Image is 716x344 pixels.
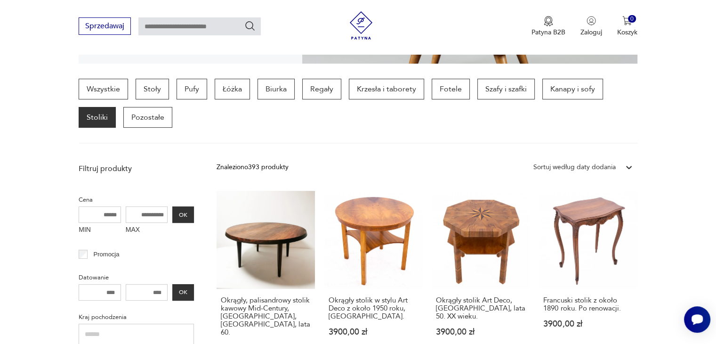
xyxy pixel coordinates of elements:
a: Stoły [136,79,169,99]
p: 3900,00 zł [329,328,418,336]
div: 0 [628,15,636,23]
a: Pozostałe [123,107,172,128]
a: Szafy i szafki [477,79,535,99]
button: OK [172,206,194,223]
a: Łóżka [215,79,250,99]
a: Biurka [257,79,295,99]
h3: Okrągły stolik w stylu Art Deco z około 1950 roku, [GEOGRAPHIC_DATA]. [329,296,418,320]
p: Patyna B2B [531,28,565,37]
img: Ikonka użytkownika [587,16,596,25]
button: Szukaj [244,20,256,32]
label: MIN [79,223,121,238]
a: Pufy [177,79,207,99]
p: Filtruj produkty [79,164,194,174]
p: Datowanie [79,272,194,283]
div: Znaleziono 393 produkty [217,162,289,172]
p: Cena [79,195,194,205]
a: Regały [302,79,341,99]
button: 0Koszyk [617,16,637,37]
img: Ikona koszyka [622,16,632,25]
p: 3900,00 zł [543,320,633,328]
a: Fotele [432,79,470,99]
img: Patyna - sklep z meblami i dekoracjami vintage [347,11,375,40]
button: Zaloguj [580,16,602,37]
button: OK [172,284,194,301]
label: MAX [126,223,168,238]
iframe: Smartsupp widget button [684,306,710,333]
p: Koszyk [617,28,637,37]
button: Sprzedawaj [79,17,131,35]
p: Promocja [94,249,120,260]
a: Stoliki [79,107,116,128]
p: Kraj pochodzenia [79,312,194,322]
div: Sortuj według daty dodania [533,162,616,172]
p: Zaloguj [580,28,602,37]
a: Krzesła i taborety [349,79,424,99]
h3: Francuski stolik z około 1890 roku. Po renowacji. [543,296,633,312]
a: Ikona medaluPatyna B2B [531,16,565,37]
a: Wszystkie [79,79,128,99]
h3: Okrągły stolik Art Deco, [GEOGRAPHIC_DATA], lata 50. XX wieku. [436,296,525,320]
a: Kanapy i sofy [542,79,603,99]
img: Ikona medalu [544,16,553,26]
a: Sprzedawaj [79,24,131,30]
p: 3900,00 zł [436,328,525,336]
h3: Okrągły, palisandrowy stolik kawowy Mid-Century, [GEOGRAPHIC_DATA], [GEOGRAPHIC_DATA], lata 60. [221,296,310,336]
button: Patyna B2B [531,16,565,37]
